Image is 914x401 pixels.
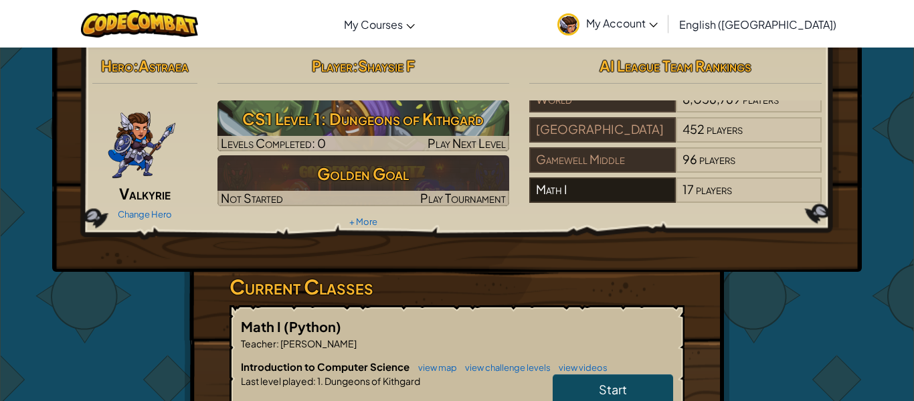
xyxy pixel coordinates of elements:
span: : [276,337,279,349]
a: Gamewell Middle96players [529,160,822,175]
img: avatar [557,13,579,35]
span: Not Started [221,190,283,206]
span: English ([GEOGRAPHIC_DATA]) [679,17,836,31]
a: Change Hero [118,209,172,220]
a: English ([GEOGRAPHIC_DATA]) [672,6,843,42]
span: 17 [682,181,694,197]
span: Introduction to Computer Science [241,360,412,373]
span: Last level played [241,375,313,387]
span: Levels Completed: 0 [221,135,326,151]
span: : [133,56,139,75]
a: view videos [552,362,608,373]
h3: Current Classes [230,272,684,302]
span: players [696,181,732,197]
span: Shaysie F [358,56,415,75]
span: Astraea [139,56,189,75]
span: Teacher [241,337,276,349]
div: Math I [529,177,675,203]
span: : [313,375,316,387]
a: Play Next Level [217,100,510,151]
span: [PERSON_NAME] [279,337,357,349]
span: Hero [101,56,133,75]
span: My Account [586,16,658,30]
h3: Golden Goal [217,159,510,189]
span: 96 [682,151,697,167]
a: My Courses [337,6,422,42]
span: My Courses [344,17,403,31]
span: AI League Team Rankings [600,56,751,75]
img: CodeCombat logo [81,10,198,37]
a: [GEOGRAPHIC_DATA]452players [529,130,822,145]
span: players [707,121,743,137]
a: Golden GoalNot StartedPlay Tournament [217,155,510,206]
img: CS1 Level 1: Dungeons of Kithgard [217,100,510,151]
span: 1. [316,375,323,387]
span: Play Next Level [428,135,506,151]
span: Valkyrie [119,184,171,203]
img: Golden Goal [217,155,510,206]
span: Dungeons of Kithgard [323,375,420,387]
span: : [353,56,358,75]
span: (Python) [284,318,341,335]
div: Gamewell Middle [529,147,675,173]
a: World8,056,769players [529,100,822,115]
span: Math I [241,318,284,335]
span: Start [599,382,627,397]
span: Player [312,56,353,75]
span: Play Tournament [420,190,506,206]
a: Math I17players [529,190,822,206]
span: players [699,151,735,167]
div: [GEOGRAPHIC_DATA] [529,117,675,143]
a: view challenge levels [458,362,551,373]
a: My Account [551,3,664,45]
img: ValkyriePose.png [107,100,177,181]
span: 452 [682,121,705,137]
a: + More [349,216,377,227]
h3: CS1 Level 1: Dungeons of Kithgard [217,104,510,134]
a: view map [412,362,457,373]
